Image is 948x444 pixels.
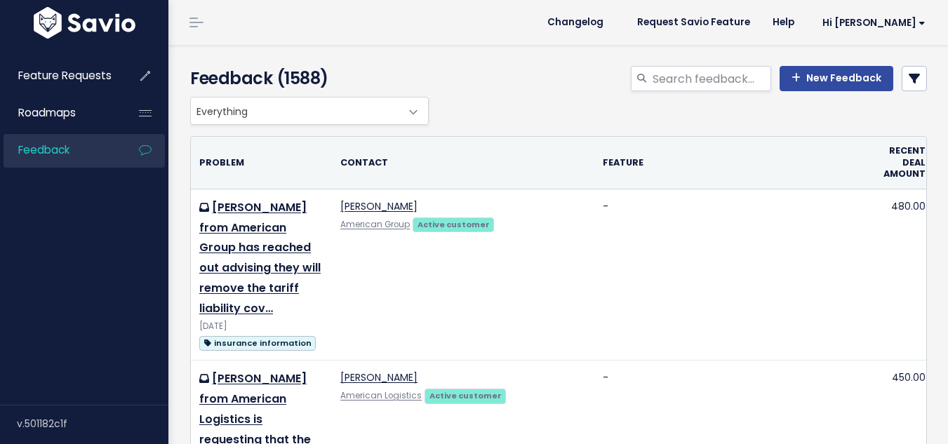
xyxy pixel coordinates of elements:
[17,405,168,442] div: v.501182c1f
[18,68,112,83] span: Feature Requests
[875,137,934,189] th: Recent deal amount
[18,105,76,120] span: Roadmaps
[199,336,316,351] span: insurance information
[875,189,934,360] td: 480.00
[4,134,116,166] a: Feedback
[547,18,603,27] span: Changelog
[199,319,323,334] div: [DATE]
[199,334,316,351] a: insurance information
[626,12,761,33] a: Request Savio Feature
[199,199,321,316] a: [PERSON_NAME] from American Group has reached out advising they will remove the tariff liability ...
[429,390,502,401] strong: Active customer
[594,137,875,189] th: Feature
[651,66,771,91] input: Search feedback...
[191,137,332,189] th: Problem
[190,66,422,91] h4: Feedback (1588)
[190,97,429,125] span: Everything
[4,97,116,129] a: Roadmaps
[332,137,594,189] th: Contact
[340,199,418,213] a: [PERSON_NAME]
[822,18,926,28] span: Hi [PERSON_NAME]
[340,370,418,384] a: [PERSON_NAME]
[425,388,506,402] a: Active customer
[780,66,893,91] a: New Feedback
[340,219,410,230] a: American Group
[30,7,139,39] img: logo-white.9d6f32f41409.svg
[413,217,494,231] a: Active customer
[761,12,806,33] a: Help
[4,60,116,92] a: Feature Requests
[806,12,937,34] a: Hi [PERSON_NAME]
[418,219,490,230] strong: Active customer
[191,97,400,124] span: Everything
[340,390,422,401] a: American Logistics
[594,189,875,360] td: -
[18,142,69,157] span: Feedback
